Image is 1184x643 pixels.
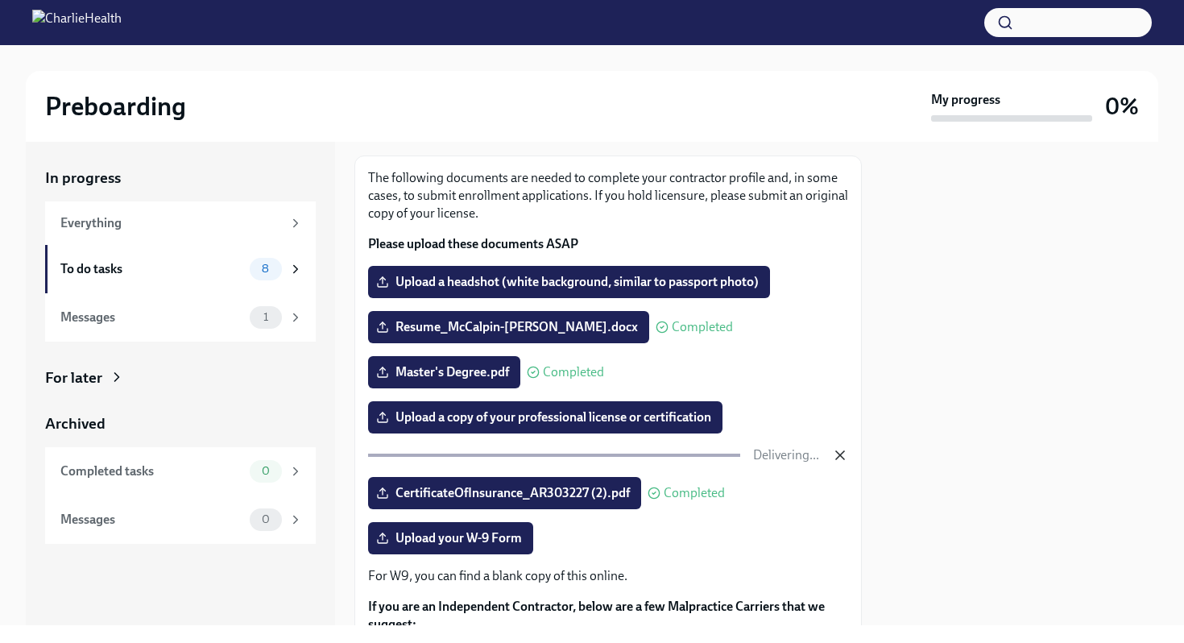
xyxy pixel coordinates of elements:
[672,321,733,334] span: Completed
[45,293,316,342] a: Messages1
[368,356,520,388] label: Master's Degree.pdf
[664,487,725,500] span: Completed
[45,367,316,388] a: For later
[60,214,282,232] div: Everything
[60,260,243,278] div: To do tasks
[379,274,759,290] span: Upload a headshot (white background, similar to passport photo)
[379,364,509,380] span: Master's Degree.pdf
[45,201,316,245] a: Everything
[60,309,243,326] div: Messages
[45,367,102,388] div: For later
[368,266,770,298] label: Upload a headshot (white background, similar to passport photo)
[45,168,316,189] a: In progress
[368,401,722,434] label: Upload a copy of your professional license or certification
[1105,92,1139,121] h3: 0%
[32,10,122,35] img: CharlieHealth
[368,311,649,343] label: Resume_McCalpin-[PERSON_NAME].docx
[45,447,316,496] a: Completed tasks0
[543,366,604,379] span: Completed
[368,522,533,554] label: Upload your W-9 Form
[252,465,279,477] span: 0
[931,91,1000,109] strong: My progress
[368,599,825,632] strong: If you are an Independent Contractor, below are a few Malpractice Carriers that we suggest:
[45,245,316,293] a: To do tasks8
[368,567,848,585] p: For W9, you can find a blank copy of this online.
[368,477,641,509] label: CertificateOfInsurance_AR303227 (2).pdf
[368,169,848,222] p: The following documents are needed to complete your contractor profile and, in some cases, to sub...
[368,236,578,251] strong: Please upload these documents ASAP
[252,263,279,275] span: 8
[45,496,316,544] a: Messages0
[379,485,630,501] span: CertificateOfInsurance_AR303227 (2).pdf
[753,446,819,464] p: Delivering...
[379,409,711,425] span: Upload a copy of your professional license or certification
[379,530,522,546] span: Upload your W-9 Form
[60,463,243,480] div: Completed tasks
[379,319,638,335] span: Resume_McCalpin-[PERSON_NAME].docx
[252,513,279,525] span: 0
[60,511,243,529] div: Messages
[254,311,278,323] span: 1
[45,413,316,434] a: Archived
[45,90,186,122] h2: Preboarding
